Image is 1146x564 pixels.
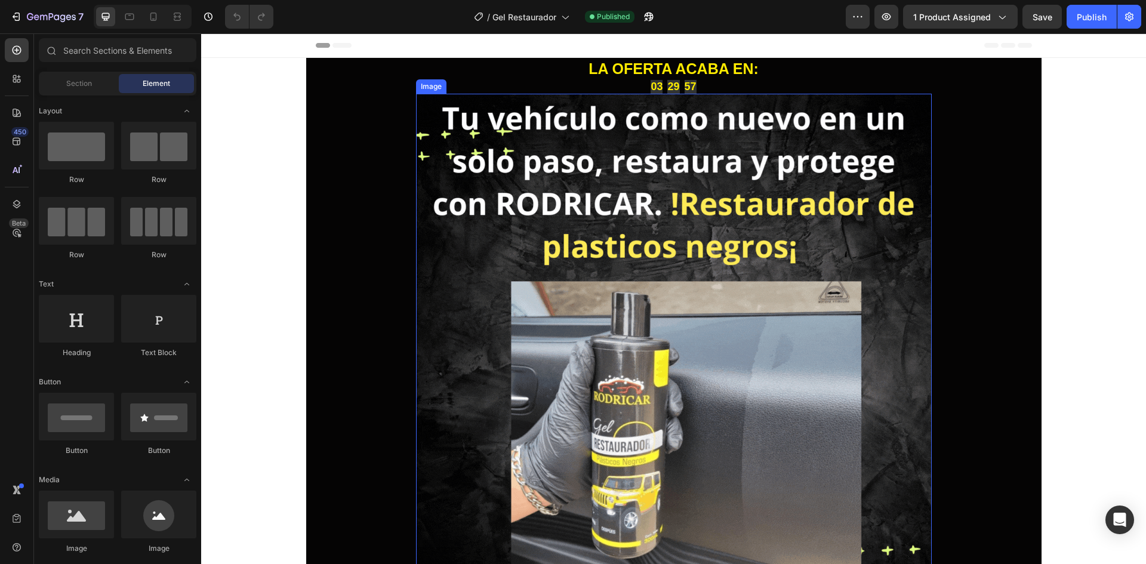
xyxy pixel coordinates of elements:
[177,101,196,121] span: Toggle open
[39,279,54,289] span: Text
[1022,5,1062,29] button: Save
[11,127,29,137] div: 450
[201,33,1146,564] iframe: Design area
[1033,12,1052,22] span: Save
[143,78,170,89] span: Element
[483,47,495,60] div: 57
[39,347,114,358] div: Heading
[487,11,490,23] span: /
[913,11,991,23] span: 1 product assigned
[39,474,60,485] span: Media
[449,47,461,60] div: 03
[39,249,114,260] div: Row
[1105,506,1134,534] div: Open Intercom Messenger
[217,48,243,58] div: Image
[492,11,556,23] span: Gel Restaurador
[9,218,29,228] div: Beta
[121,347,196,358] div: Text Block
[177,275,196,294] span: Toggle open
[5,5,89,29] button: 7
[39,106,62,116] span: Layout
[597,11,630,22] span: Published
[39,543,114,554] div: Image
[78,10,84,24] p: 7
[177,470,196,489] span: Toggle open
[39,377,61,387] span: Button
[177,372,196,392] span: Toggle open
[466,47,478,60] div: 29
[39,38,196,62] input: Search Sections & Elements
[121,174,196,185] div: Row
[39,174,114,185] div: Row
[1077,11,1107,23] div: Publish
[121,543,196,554] div: Image
[225,5,273,29] div: Undo/Redo
[39,445,114,456] div: Button
[121,445,196,456] div: Button
[121,249,196,260] div: Row
[66,78,92,89] span: Section
[1067,5,1117,29] button: Publish
[903,5,1018,29] button: 1 product assigned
